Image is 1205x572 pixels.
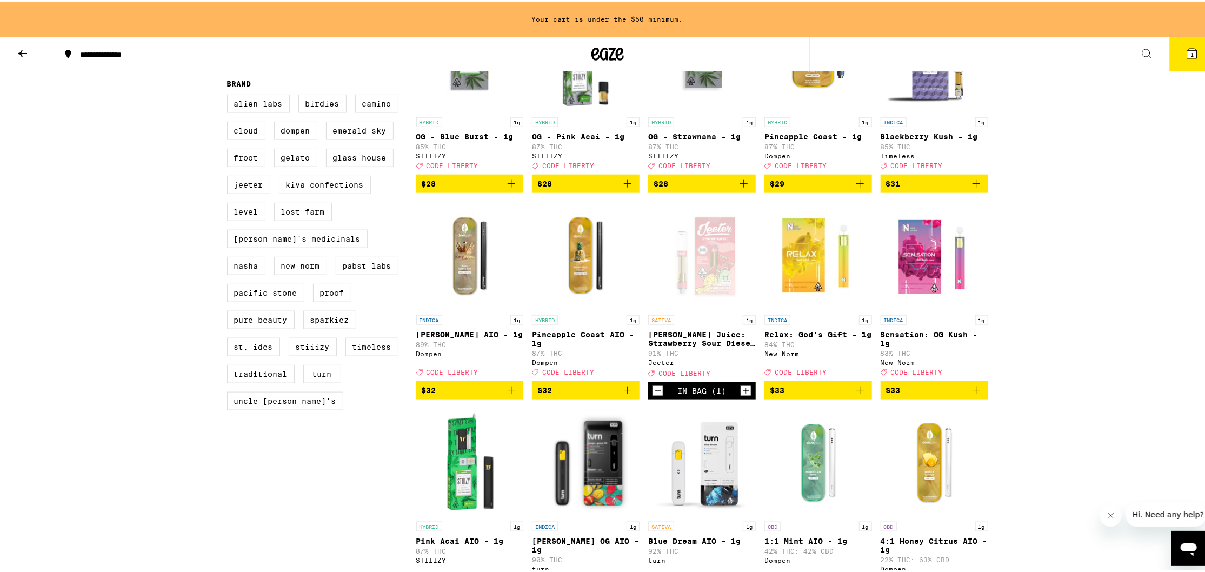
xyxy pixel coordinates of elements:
p: 87% THC [648,141,756,148]
img: STIIIZY - Pink Acai AIO - 1g [416,406,524,514]
div: New Norm [764,348,872,355]
p: 22% THC: 63% CBD [881,554,988,561]
iframe: Close message [1100,503,1122,524]
button: Add to bag [764,172,872,191]
p: Pineapple Coast AIO - 1g [532,328,640,345]
div: turn [648,555,756,562]
p: 1g [859,520,872,529]
p: INDICA [764,313,790,323]
span: CODE LIBERTY [427,367,478,374]
a: Open page for OG - Pink Acai - 1g from STIIIZY [532,2,640,172]
p: HYBRID [416,520,442,529]
span: $33 [770,384,784,393]
p: 89% THC [416,339,524,346]
p: Pink Acai AIO - 1g [416,535,524,543]
p: 92% THC [648,546,756,553]
button: Add to bag [764,379,872,397]
span: $28 [537,177,552,186]
p: 1g [743,115,756,125]
label: Timeless [345,336,398,354]
button: Add to bag [532,172,640,191]
div: turn [532,563,640,570]
span: CODE LIBERTY [775,160,827,167]
p: 90% THC [532,554,640,561]
img: Dompen - Pineapple Coast AIO - 1g [532,199,640,308]
button: Add to bag [416,172,524,191]
span: CODE LIBERTY [891,367,943,374]
p: 85% THC [881,141,988,148]
label: turn [303,363,341,381]
label: LEVEL [227,201,265,219]
a: Open page for Relax: God's Gift - 1g from New Norm [764,199,872,379]
div: Jeeter [648,357,756,364]
img: New Norm - Sensation: OG Kush - 1g [881,199,988,308]
p: CBD [764,520,781,529]
label: STIIIZY [289,336,337,354]
p: 1g [743,313,756,323]
label: Froot [227,147,265,165]
p: Sensation: OG Kush - 1g [881,328,988,345]
div: STIIIZY [416,150,524,157]
label: Cloud [227,119,265,138]
button: Add to bag [416,379,524,397]
label: Lost Farm [274,201,332,219]
p: 1g [510,115,523,125]
p: [PERSON_NAME] OG AIO - 1g [532,535,640,552]
div: In Bag (1) [677,384,726,393]
span: $28 [422,177,436,186]
div: Dompen [764,555,872,562]
img: Dompen - 1:1 Mint AIO - 1g [764,406,872,514]
p: 1g [627,115,640,125]
p: [PERSON_NAME] AIO - 1g [416,328,524,337]
label: Dompen [274,119,317,138]
div: Dompen [416,348,524,355]
p: 1g [510,313,523,323]
label: NASHA [227,255,265,273]
p: 1g [975,520,988,529]
label: Pabst Labs [336,255,398,273]
a: Open page for Sensation: OG Kush - 1g from New Norm [881,199,988,379]
label: Birdies [298,92,347,111]
button: Add to bag [881,172,988,191]
label: St. Ides [227,336,280,354]
span: $33 [886,384,901,393]
a: Open page for Blackberry Kush - 1g from Timeless [881,2,988,172]
p: HYBRID [764,115,790,125]
p: 42% THC: 42% CBD [764,546,872,553]
span: CODE LIBERTY [891,160,943,167]
a: Open page for Pineapple Coast AIO - 1g from Dompen [532,199,640,379]
a: Open page for OG - Strawnana - 1g from STIIIZY [648,2,756,172]
div: Dompen [764,150,872,157]
div: STIIIZY [416,555,524,562]
p: INDICA [416,313,442,323]
p: 1g [510,520,523,529]
label: Proof [313,282,351,300]
p: 1g [975,313,988,323]
p: 1g [627,520,640,529]
p: SATIVA [648,520,674,529]
span: CODE LIBERTY [542,160,594,167]
label: Kiva Confections [279,174,371,192]
img: Dompen - King Louis XIII AIO - 1g [416,199,524,308]
p: SATIVA [648,313,674,323]
label: Emerald Sky [326,119,394,138]
label: Uncle [PERSON_NAME]'s [227,390,343,408]
span: CODE LIBERTY [658,368,710,375]
span: CODE LIBERTY [775,367,827,374]
p: 1g [743,520,756,529]
label: Gelato [274,147,317,165]
p: 87% THC [764,141,872,148]
button: Increment [741,383,751,394]
span: CODE LIBERTY [658,160,710,167]
p: 1:1 Mint AIO - 1g [764,535,872,543]
p: OG - Strawnana - 1g [648,130,756,139]
p: HYBRID [532,313,558,323]
a: Open page for Jeeter Juice: Strawberry Sour Diesel - 1g from Jeeter [648,199,756,380]
button: Add to bag [532,379,640,397]
span: $32 [537,384,552,393]
p: HYBRID [532,115,558,125]
p: 87% THC [416,546,524,553]
p: INDICA [881,313,907,323]
img: Dompen - 4:1 Honey Citrus AIO - 1g [881,406,988,514]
